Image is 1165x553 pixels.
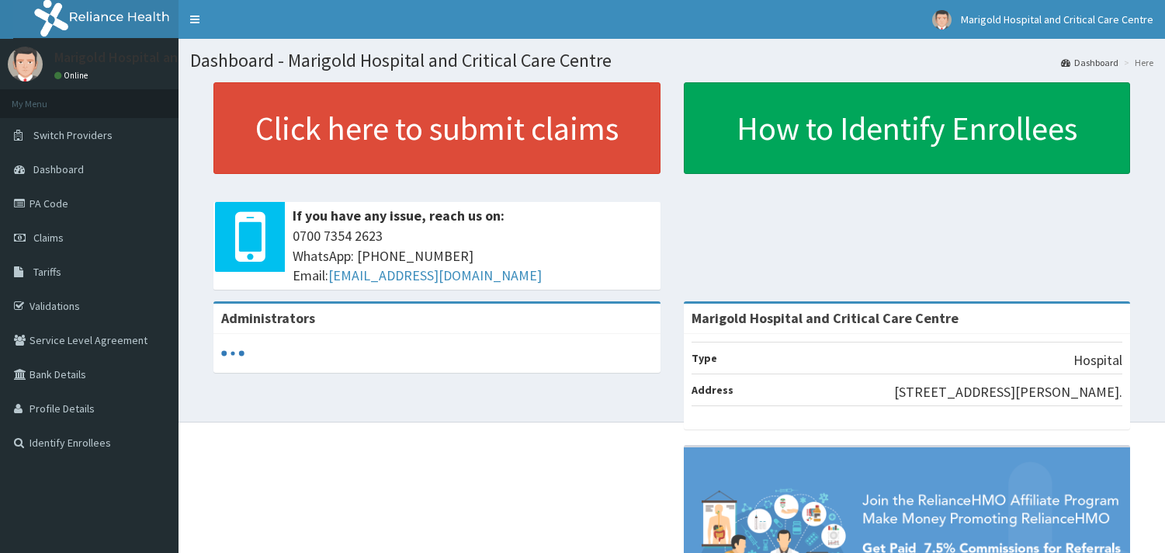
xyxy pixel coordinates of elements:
a: How to Identify Enrollees [684,82,1131,174]
span: 0700 7354 2623 WhatsApp: [PHONE_NUMBER] Email: [293,226,653,286]
b: Administrators [221,309,315,327]
strong: Marigold Hospital and Critical Care Centre [692,309,959,327]
li: Here [1120,56,1153,69]
a: [EMAIL_ADDRESS][DOMAIN_NAME] [328,266,542,284]
span: Dashboard [33,162,84,176]
span: Switch Providers [33,128,113,142]
p: Marigold Hospital and Critical Care Centre [54,50,307,64]
svg: audio-loading [221,342,244,365]
img: User Image [932,10,952,30]
a: Dashboard [1061,56,1118,69]
b: If you have any issue, reach us on: [293,207,504,224]
a: Click here to submit claims [213,82,661,174]
a: Online [54,70,92,81]
p: [STREET_ADDRESS][PERSON_NAME]. [894,382,1122,402]
p: Hospital [1073,350,1122,370]
h1: Dashboard - Marigold Hospital and Critical Care Centre [190,50,1153,71]
img: User Image [8,47,43,82]
span: Claims [33,231,64,245]
b: Address [692,383,733,397]
b: Type [692,351,717,365]
span: Tariffs [33,265,61,279]
span: Marigold Hospital and Critical Care Centre [961,12,1153,26]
